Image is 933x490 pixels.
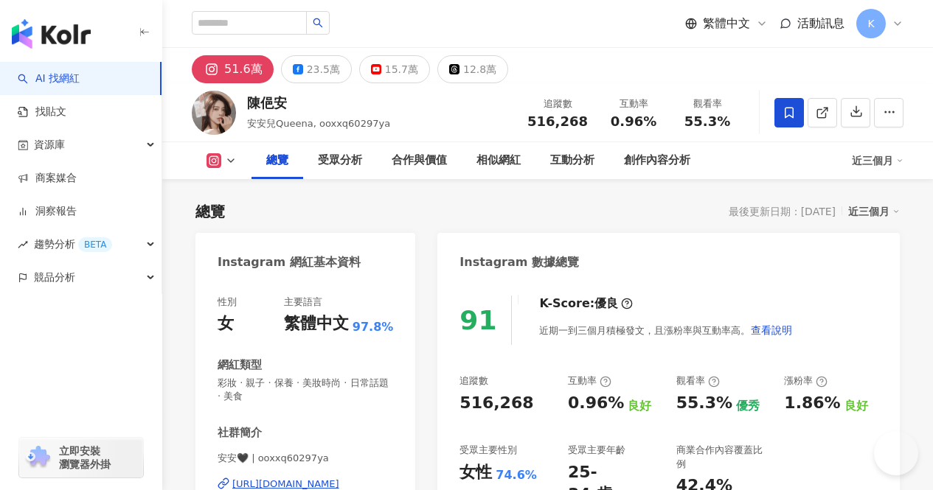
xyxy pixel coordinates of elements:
span: 55.3% [684,114,730,129]
div: 受眾主要性別 [459,444,517,457]
div: 23.5萬 [307,59,340,80]
div: Instagram 數據總覽 [459,254,579,270]
div: K-Score : [539,295,633,312]
span: 0.96% [611,114,656,129]
span: 趨勢分析 [34,228,112,261]
img: chrome extension [24,446,52,469]
div: Instagram 網紅基本資料 [218,254,361,270]
div: 良好 [844,398,868,414]
span: 繁體中文 [703,15,750,32]
div: 優秀 [736,398,760,414]
a: 商案媒合 [18,171,77,186]
div: 性別 [218,295,237,309]
span: 安安兒Queena, ooxxq60297ya [247,118,390,129]
div: 近三個月 [848,202,900,221]
div: 漲粉率 [784,374,828,388]
span: K [867,15,874,32]
span: 516,268 [527,113,588,129]
div: 觀看率 [679,97,735,111]
div: 社群簡介 [218,425,262,441]
button: 12.8萬 [437,55,508,83]
div: 74.6% [496,467,537,483]
div: 15.7萬 [385,59,418,80]
button: 查看說明 [750,315,793,345]
div: 互動率 [568,374,611,388]
div: 近三個月 [852,149,903,172]
div: 受眾主要年齡 [568,444,625,457]
a: searchAI 找網紅 [18,71,80,86]
div: 良好 [628,398,651,414]
div: 12.8萬 [463,59,496,80]
div: 觀看率 [676,374,720,388]
div: 互動率 [606,97,662,111]
span: 資源庫 [34,128,65,161]
div: 主要語言 [284,295,322,309]
a: 洞察報告 [18,204,77,219]
div: 互動分析 [550,152,594,169]
a: chrome extension立即安裝 瀏覽器外掛 [19,438,143,477]
div: 追蹤數 [527,97,588,111]
span: 彩妝 · 親子 · 保養 · 美妝時尚 · 日常話題 · 美食 [218,377,393,403]
div: 網紅類型 [218,357,262,373]
div: 陳俋安 [247,94,390,112]
div: 女性 [459,461,492,484]
div: 優良 [594,295,618,312]
span: 97.8% [353,319,394,335]
div: 0.96% [568,392,624,415]
div: BETA [78,237,112,252]
img: KOL Avatar [192,91,236,135]
iframe: Help Scout Beacon - Open [874,431,918,475]
button: 23.5萬 [281,55,352,83]
div: 創作內容分析 [624,152,690,169]
div: 女 [218,312,234,335]
img: logo [12,19,91,49]
div: 相似網紅 [476,152,521,169]
div: 516,268 [459,392,533,415]
span: 安安🖤 | ooxxq60297ya [218,452,393,465]
div: 商業合作內容覆蓋比例 [676,444,770,470]
div: 追蹤數 [459,374,488,388]
div: 繁體中文 [284,312,349,335]
button: 51.6萬 [192,55,274,83]
button: 15.7萬 [359,55,430,83]
div: 1.86% [784,392,840,415]
span: 立即安裝 瀏覽器外掛 [59,444,111,471]
span: rise [18,239,28,250]
div: 總覽 [195,201,225,222]
div: 合作與價值 [392,152,447,169]
span: search [313,18,323,28]
span: 競品分析 [34,261,75,294]
div: 近期一到三個月積極發文，且漲粉率與互動率高。 [539,315,793,345]
div: 受眾分析 [318,152,362,169]
div: 55.3% [676,392,732,415]
div: 總覽 [266,152,288,169]
div: 91 [459,305,496,335]
div: 最後更新日期：[DATE] [729,206,836,217]
span: 查看說明 [751,324,792,336]
a: 找貼文 [18,105,66,119]
div: 51.6萬 [224,59,263,80]
span: 活動訊息 [797,16,844,30]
